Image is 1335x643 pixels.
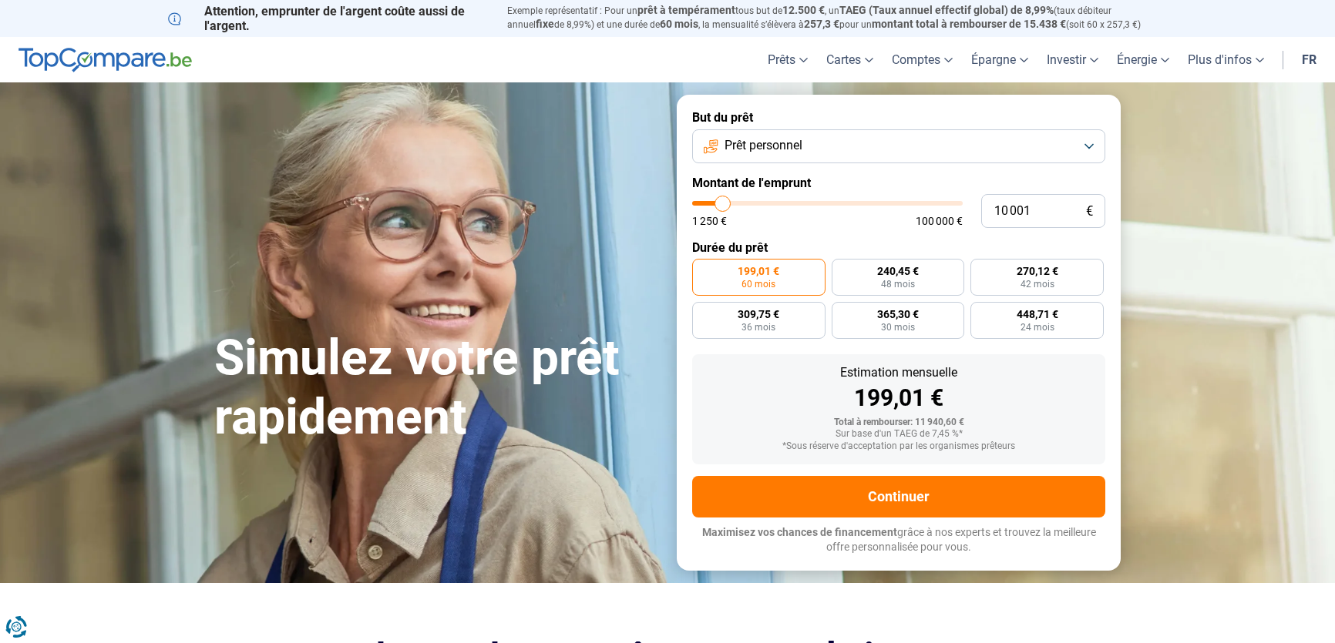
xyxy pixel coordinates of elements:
span: 365,30 € [877,309,919,320]
span: Prêt personnel [725,137,802,154]
span: 199,01 € [738,266,779,276]
span: 448,71 € [1017,309,1058,320]
span: 60 mois [660,18,698,30]
div: *Sous réserve d'acceptation par les organismes prêteurs [704,441,1093,452]
span: 12.500 € [782,4,825,16]
span: 42 mois [1021,280,1054,289]
span: 60 mois [741,280,775,289]
span: 309,75 € [738,309,779,320]
button: Prêt personnel [692,129,1105,163]
span: 100 000 € [916,216,963,226]
div: 199,01 € [704,387,1093,410]
a: Épargne [962,37,1037,82]
a: Prêts [758,37,817,82]
span: fixe [536,18,554,30]
img: TopCompare [18,48,192,72]
span: 48 mois [881,280,915,289]
label: Montant de l'emprunt [692,176,1105,190]
a: Plus d'infos [1179,37,1273,82]
a: Énergie [1108,37,1179,82]
span: prêt à tempérament [637,4,735,16]
span: 36 mois [741,323,775,332]
p: Exemple représentatif : Pour un tous but de , un (taux débiteur annuel de 8,99%) et une durée de ... [507,4,1167,32]
button: Continuer [692,476,1105,517]
p: Attention, emprunter de l'argent coûte aussi de l'argent. [168,4,489,33]
span: 257,3 € [804,18,839,30]
h1: Simulez votre prêt rapidement [214,329,658,447]
span: 30 mois [881,323,915,332]
p: grâce à nos experts et trouvez la meilleure offre personnalisée pour vous. [692,525,1105,555]
span: Maximisez vos chances de financement [702,526,897,538]
a: fr [1293,37,1326,82]
span: 270,12 € [1017,266,1058,276]
span: € [1086,205,1093,218]
a: Cartes [817,37,883,82]
label: But du prêt [692,110,1105,125]
span: montant total à rembourser de 15.438 € [872,18,1066,30]
span: 240,45 € [877,266,919,276]
label: Durée du prêt [692,240,1105,255]
a: Comptes [883,37,962,82]
span: 24 mois [1021,323,1054,332]
a: Investir [1037,37,1108,82]
span: TAEG (Taux annuel effectif global) de 8,99% [839,4,1054,16]
span: 1 250 € [692,216,727,226]
div: Estimation mensuelle [704,367,1093,379]
div: Sur base d'un TAEG de 7,45 %* [704,429,1093,440]
div: Total à rembourser: 11 940,60 € [704,417,1093,428]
